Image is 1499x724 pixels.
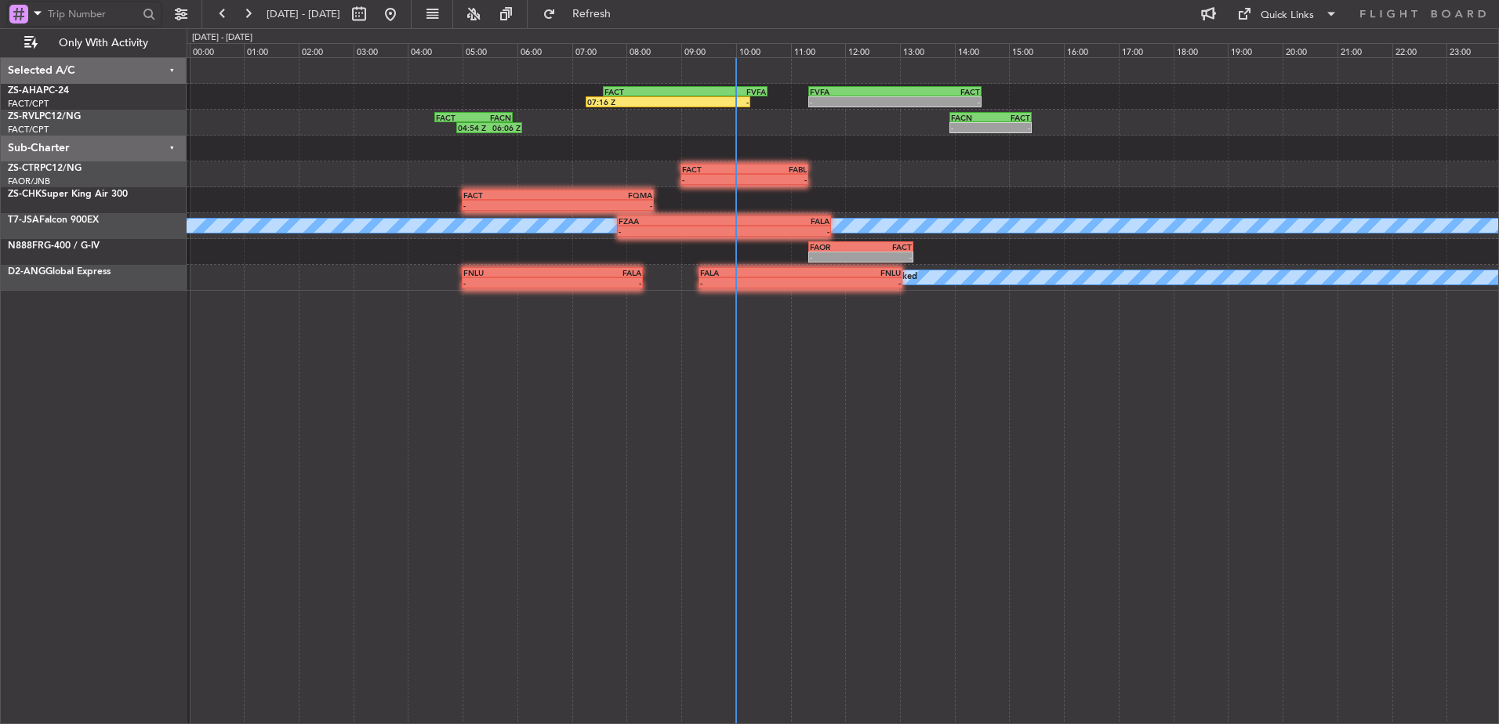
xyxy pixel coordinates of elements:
a: N888FRG-400 / G-IV [8,241,100,251]
div: FAOR [810,242,861,252]
a: ZS-RVLPC12/NG [8,112,81,121]
div: FQMA [557,190,652,200]
div: - [552,278,641,288]
div: FACT [682,165,745,174]
div: 16:00 [1064,43,1119,57]
div: FALA [552,268,641,277]
div: 08:00 [626,43,681,57]
div: FZAA [619,216,724,226]
button: Refresh [535,2,630,27]
div: [DATE] - [DATE] [192,31,252,45]
div: FNLU [463,268,552,277]
div: - [895,97,980,107]
div: - [951,123,991,132]
div: - [810,97,895,107]
div: 01:00 [244,43,299,57]
div: - [745,175,808,184]
div: - [861,252,912,262]
div: FACT [436,113,474,122]
div: FVFA [810,87,895,96]
div: - [724,226,830,236]
span: ZS-AHA [8,86,43,96]
div: 04:54 Z [458,123,489,132]
span: D2-ANG [8,267,45,277]
div: FACT [604,87,685,96]
div: FACT [990,113,1030,122]
a: ZS-AHAPC-24 [8,86,69,96]
div: 12:00 [845,43,900,57]
div: - [800,278,901,288]
input: Trip Number [48,2,138,26]
div: FALA [700,268,800,277]
div: 13:00 [900,43,955,57]
span: T7-JSA [8,215,39,225]
div: 17:00 [1119,43,1174,57]
span: ZS-RVL [8,112,39,121]
div: FNLU [800,268,901,277]
div: 07:00 [572,43,627,57]
span: Only With Activity [41,38,165,49]
div: 07:16 Z [587,97,668,107]
div: - [990,123,1030,132]
div: - [682,175,745,184]
div: - [557,201,652,210]
div: FACN [474,113,511,122]
div: 05:00 [463,43,517,57]
div: FABL [745,165,808,174]
div: 10:00 [736,43,791,57]
a: D2-ANGGlobal Express [8,267,111,277]
a: ZS-CHKSuper King Air 300 [8,190,128,199]
div: - [810,252,861,262]
div: 02:00 [299,43,354,57]
span: Refresh [559,9,625,20]
div: 09:00 [681,43,736,57]
div: FACT [861,242,912,252]
button: Quick Links [1229,2,1345,27]
div: 19:00 [1228,43,1283,57]
a: FACT/CPT [8,98,49,110]
div: 00:00 [190,43,245,57]
div: - [463,278,552,288]
div: FACN [951,113,991,122]
div: - [700,278,800,288]
div: 18:00 [1174,43,1229,57]
a: FAOR/JNB [8,176,50,187]
div: 04:00 [408,43,463,57]
div: FVFA [685,87,766,96]
a: ZS-CTRPC12/NG [8,164,82,173]
div: 21:00 [1337,43,1392,57]
a: T7-JSAFalcon 900EX [8,215,99,225]
div: 03:00 [354,43,408,57]
div: - [668,97,749,107]
span: ZS-CHK [8,190,42,199]
div: 06:00 [517,43,572,57]
div: - [463,201,557,210]
div: - [619,226,724,236]
div: 11:00 [791,43,846,57]
div: 20:00 [1283,43,1337,57]
span: N888FR [8,241,44,251]
div: 15:00 [1009,43,1064,57]
a: FACT/CPT [8,124,49,136]
div: Quick Links [1261,8,1314,24]
div: 14:00 [955,43,1010,57]
span: ZS-CTR [8,164,40,173]
div: 22:00 [1392,43,1447,57]
div: FACT [895,87,980,96]
span: [DATE] - [DATE] [267,7,340,21]
div: FACT [463,190,557,200]
div: FALA [724,216,830,226]
button: Only With Activity [17,31,170,56]
div: 06:06 Z [489,123,521,132]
